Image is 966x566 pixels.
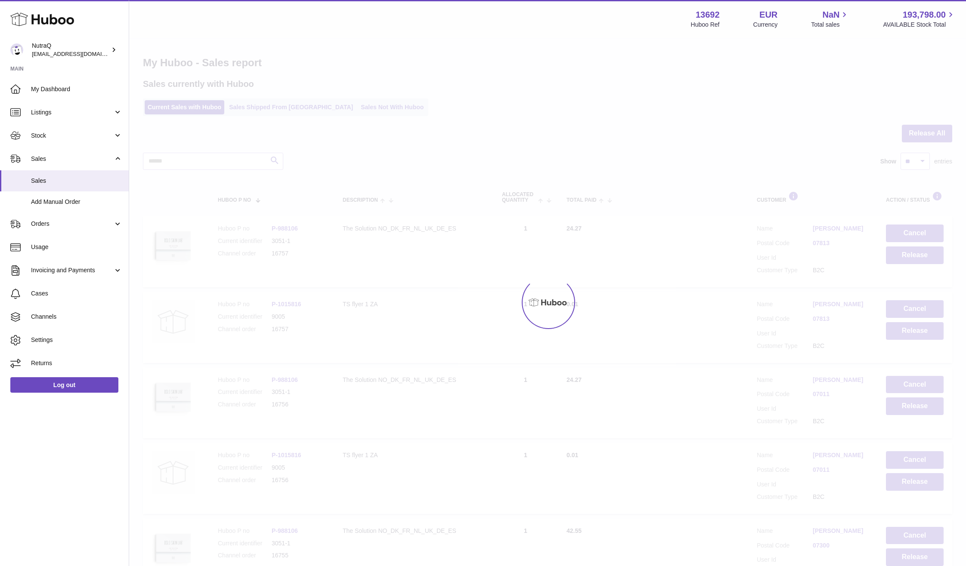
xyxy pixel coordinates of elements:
span: [EMAIL_ADDRESS][DOMAIN_NAME] [32,50,127,57]
div: Huboo Ref [691,21,720,29]
a: NaN Total sales [811,9,849,29]
div: Currency [753,21,778,29]
span: Sales [31,155,113,163]
span: Total sales [811,21,849,29]
div: NutraQ [32,42,109,58]
img: log@nutraq.com [10,43,23,56]
span: My Dashboard [31,85,122,93]
span: Returns [31,359,122,367]
a: 193,798.00 AVAILABLE Stock Total [883,9,956,29]
span: Orders [31,220,113,228]
span: Invoicing and Payments [31,266,113,274]
span: Cases [31,289,122,298]
span: Sales [31,177,122,185]
span: AVAILABLE Stock Total [883,21,956,29]
span: Usage [31,243,122,251]
span: Settings [31,336,122,344]
span: Stock [31,132,113,140]
span: Listings [31,108,113,117]
span: Add Manual Order [31,198,122,206]
a: Log out [10,377,118,393]
span: Channels [31,313,122,321]
span: 193,798.00 [903,9,946,21]
strong: EUR [759,9,777,21]
strong: 13692 [696,9,720,21]
span: NaN [822,9,839,21]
